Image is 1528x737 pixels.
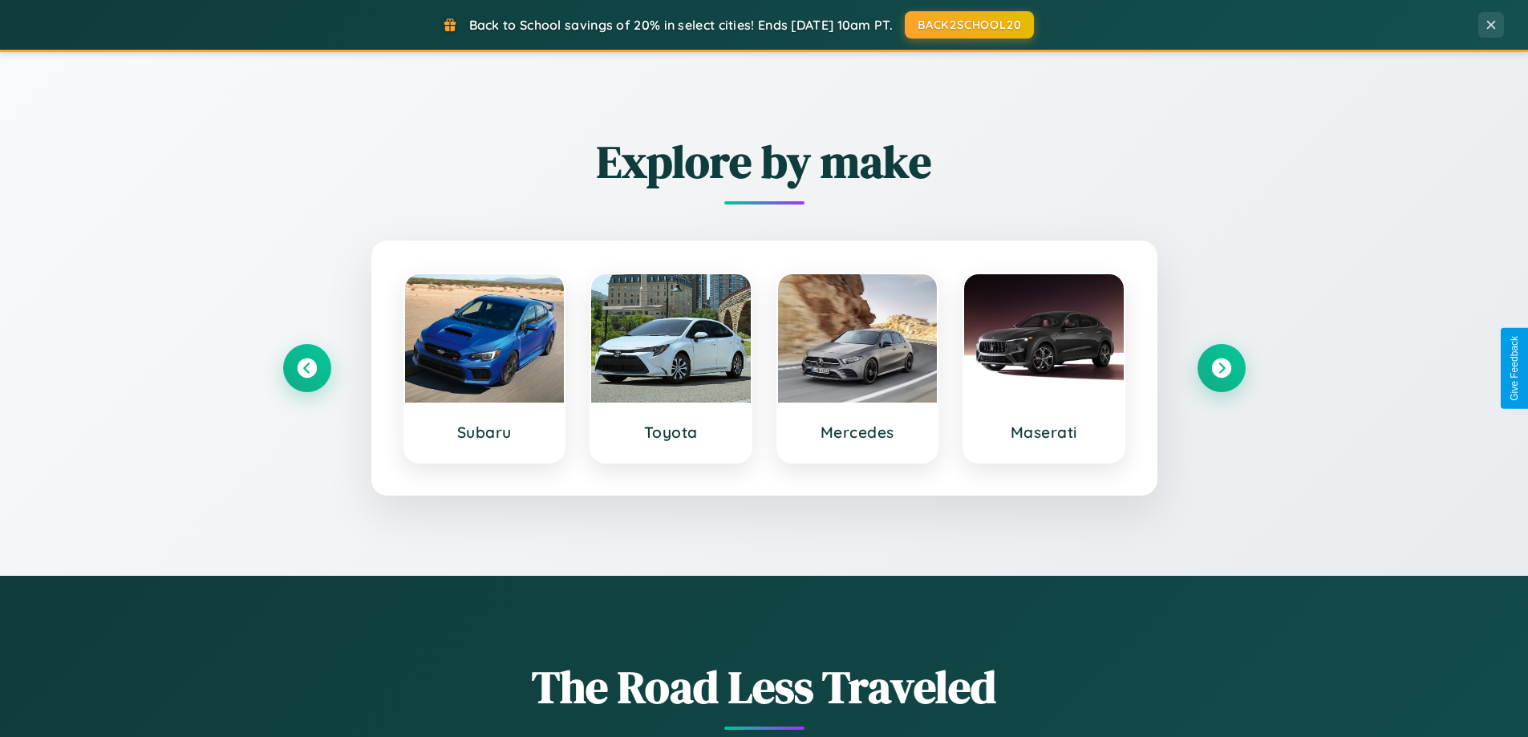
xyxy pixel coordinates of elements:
[980,423,1108,442] h3: Maserati
[905,11,1034,38] button: BACK2SCHOOL20
[607,423,735,442] h3: Toyota
[283,656,1246,718] h1: The Road Less Traveled
[421,423,549,442] h3: Subaru
[794,423,922,442] h3: Mercedes
[1509,336,1520,401] div: Give Feedback
[469,17,893,33] span: Back to School savings of 20% in select cities! Ends [DATE] 10am PT.
[283,131,1246,192] h2: Explore by make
